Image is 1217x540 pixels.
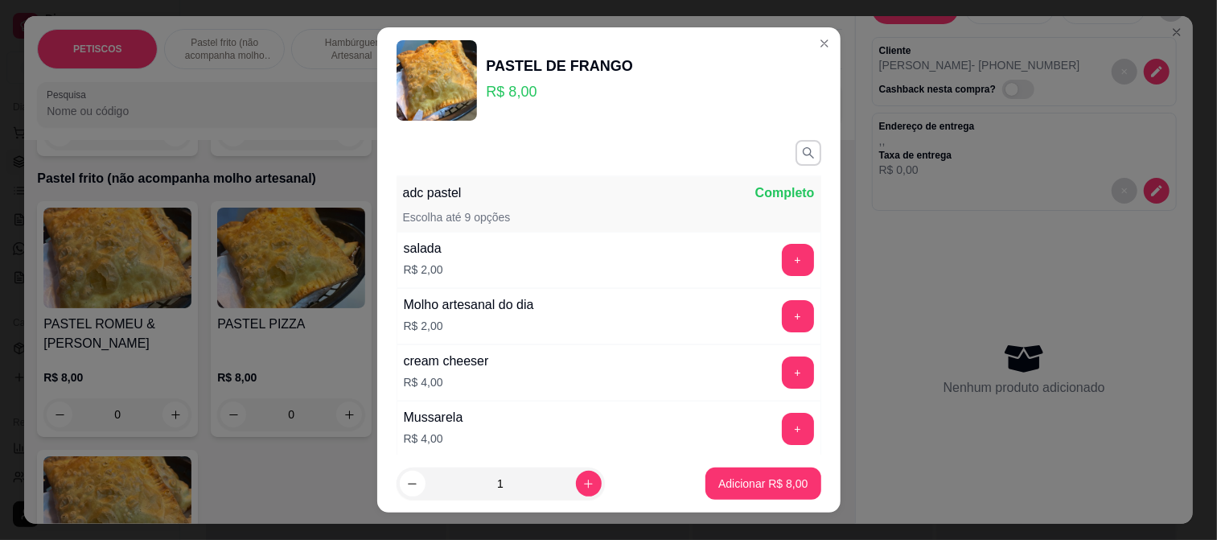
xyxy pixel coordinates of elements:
div: salada [404,239,443,258]
p: Completo [755,183,815,203]
p: R$ 2,00 [404,318,534,334]
p: Adicionar R$ 8,00 [718,476,808,492]
button: Adicionar R$ 8,00 [705,468,820,500]
button: increase-product-quantity [576,471,602,497]
button: decrease-product-quantity [400,471,426,497]
div: PASTEL DE FRANGO [487,55,633,77]
button: add [782,413,814,445]
img: product-image [397,40,477,121]
p: R$ 4,00 [404,431,463,447]
p: R$ 8,00 [487,80,633,103]
button: Close [812,31,837,56]
p: adc pastel [403,183,462,203]
button: add [782,357,814,389]
button: add [782,300,814,332]
p: R$ 4,00 [404,374,489,390]
button: add [782,244,814,276]
p: R$ 2,00 [404,262,443,278]
div: Molho artesanal do dia [404,295,534,315]
div: cream cheeser [404,352,489,371]
p: Escolha até 9 opções [403,209,511,225]
div: Mussarela [404,408,463,427]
